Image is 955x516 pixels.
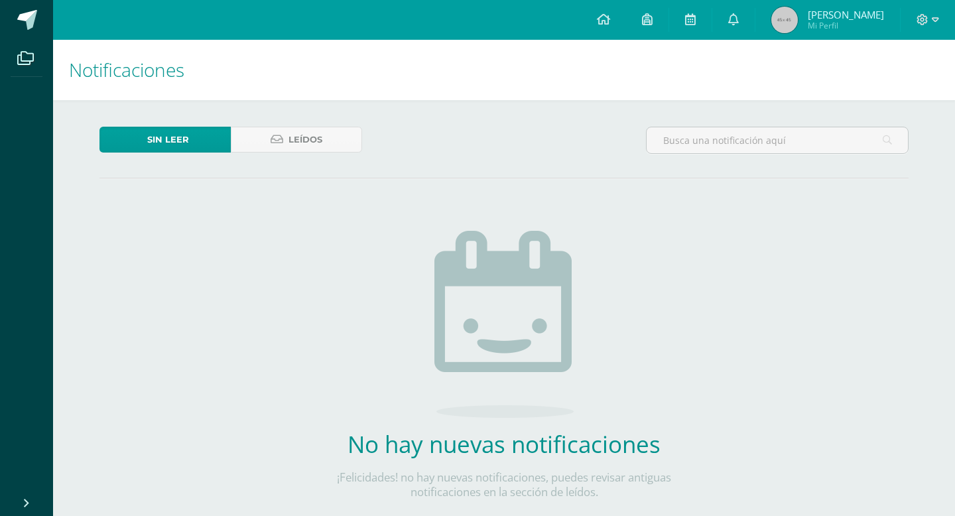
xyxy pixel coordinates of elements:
span: [PERSON_NAME] [808,8,884,21]
p: ¡Felicidades! no hay nuevas notificaciones, puedes revisar antiguas notificaciones en la sección ... [308,470,700,499]
img: no_activities.png [434,231,574,418]
a: Leídos [231,127,362,153]
input: Busca una notificación aquí [647,127,908,153]
span: Sin leer [147,127,189,152]
span: Notificaciones [69,57,184,82]
h2: No hay nuevas notificaciones [308,428,700,460]
span: Leídos [288,127,322,152]
a: Sin leer [99,127,231,153]
img: 45x45 [771,7,798,33]
span: Mi Perfil [808,20,884,31]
